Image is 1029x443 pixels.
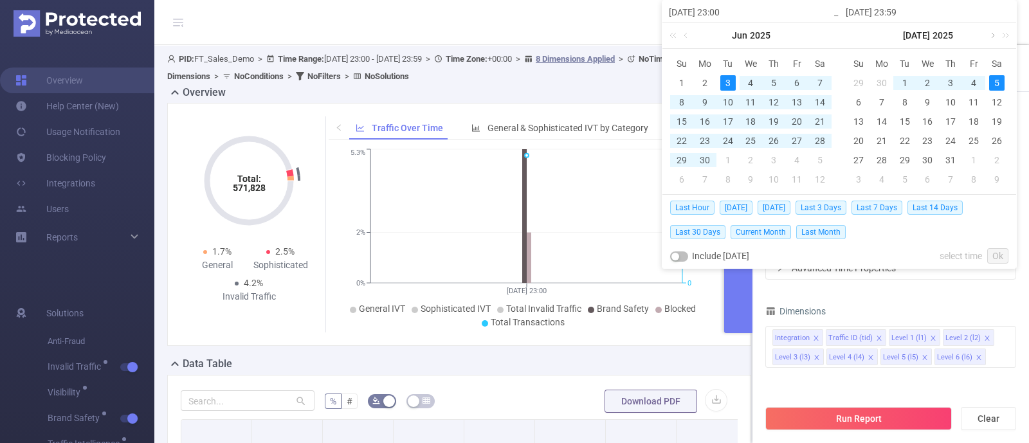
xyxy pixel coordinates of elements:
a: Usage Notification [15,119,120,145]
th: Sun [670,54,693,73]
span: > [512,54,524,64]
span: Th [762,58,785,69]
span: [DATE] [758,201,790,215]
div: 15 [674,114,689,129]
span: Traffic Over Time [372,123,443,133]
i: icon: user [167,55,179,63]
i: icon: table [423,397,430,404]
div: 12 [766,95,781,110]
a: [DATE] [902,23,931,48]
div: 9 [920,95,935,110]
a: Last year (Control + left) [667,23,684,48]
div: 8 [966,172,981,187]
div: 9 [697,95,713,110]
div: 10 [943,95,958,110]
div: 6 [674,172,689,187]
span: > [210,71,223,81]
div: 6 [789,75,805,91]
div: 7 [697,172,713,187]
a: Next month (PageDown) [986,23,997,48]
th: Sat [985,54,1008,73]
span: Sophisticated IVT [421,303,491,314]
b: Time Zone: [446,54,487,64]
td: June 29, 2025 [670,150,693,170]
span: Mo [693,58,716,69]
li: Traffic ID (tid) [826,329,886,346]
td: July 7, 2025 [693,170,716,189]
td: July 8, 2025 [893,93,916,112]
div: 21 [812,114,828,129]
td: June 16, 2025 [693,112,716,131]
a: Previous month (PageUp) [681,23,693,48]
span: General IVT [359,303,405,314]
span: Anti-Fraud [48,329,154,354]
th: Fri [962,54,985,73]
span: Last 3 Days [796,201,846,215]
td: July 31, 2025 [939,150,962,170]
td: June 13, 2025 [785,93,808,112]
span: Fr [962,58,985,69]
li: Level 1 (l1) [889,329,940,346]
td: July 6, 2025 [670,170,693,189]
td: June 24, 2025 [716,131,740,150]
td: June 28, 2025 [808,131,832,150]
a: 2025 [749,23,772,48]
td: June 25, 2025 [740,131,763,150]
span: Last Month [796,225,846,239]
td: August 3, 2025 [847,170,870,189]
span: 2.5% [275,246,295,257]
span: > [422,54,434,64]
td: June 23, 2025 [693,131,716,150]
div: Invalid Traffic [217,290,280,303]
div: 12 [812,172,828,187]
th: Wed [916,54,940,73]
th: Tue [893,54,916,73]
div: 3 [851,172,866,187]
span: Mo [870,58,893,69]
div: 19 [766,114,781,129]
td: June 8, 2025 [670,93,693,112]
div: 18 [966,114,981,129]
td: June 4, 2025 [740,73,763,93]
div: 2 [989,152,1005,168]
td: June 12, 2025 [762,93,785,112]
td: July 23, 2025 [916,131,940,150]
td: June 9, 2025 [693,93,716,112]
a: Help Center (New) [15,93,119,119]
td: August 2, 2025 [985,150,1008,170]
div: 10 [766,172,781,187]
div: 14 [812,95,828,110]
li: Level 5 (l5) [880,348,932,365]
tspan: [DATE] 23:00 [507,287,547,295]
td: August 8, 2025 [962,170,985,189]
div: Level 6 (l6) [937,349,972,366]
td: June 29, 2025 [847,73,870,93]
td: August 5, 2025 [893,170,916,189]
td: June 6, 2025 [785,73,808,93]
td: July 7, 2025 [870,93,893,112]
div: 4 [743,75,758,91]
b: No Filters [307,71,341,81]
li: Integration [772,329,823,346]
div: 13 [789,95,805,110]
div: 8 [674,95,689,110]
span: Th [939,58,962,69]
input: Search... [181,390,314,411]
b: No Conditions [234,71,284,81]
td: July 12, 2025 [985,93,1008,112]
td: July 21, 2025 [870,131,893,150]
td: July 30, 2025 [916,150,940,170]
td: July 6, 2025 [847,93,870,112]
div: 3 [766,152,781,168]
td: August 9, 2025 [985,170,1008,189]
div: 22 [674,133,689,149]
div: 30 [874,75,889,91]
div: General [186,258,249,272]
td: July 3, 2025 [762,150,785,170]
td: August 6, 2025 [916,170,940,189]
td: July 8, 2025 [716,170,740,189]
th: Wed [740,54,763,73]
div: 4 [789,152,805,168]
span: Total Invalid Traffic [506,303,581,314]
div: 31 [943,152,958,168]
